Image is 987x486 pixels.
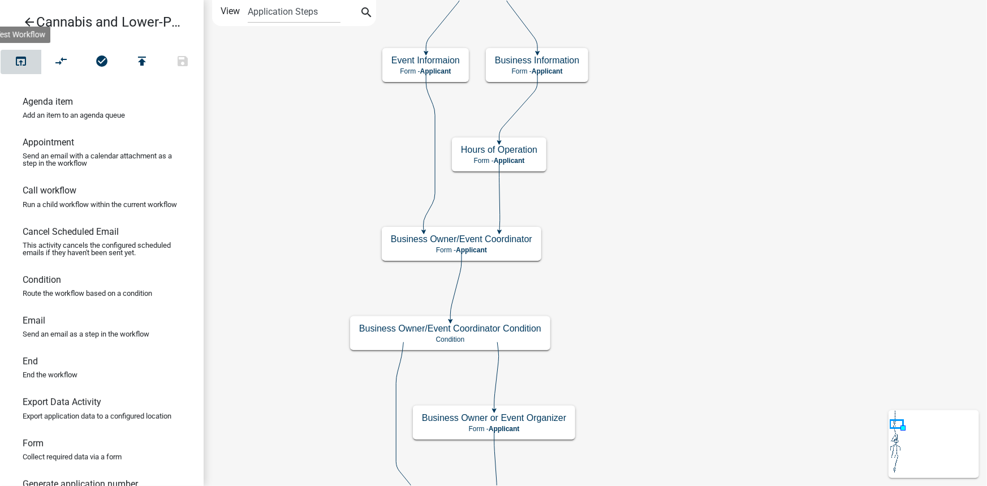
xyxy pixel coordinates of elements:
h5: Hours of Operation [461,144,537,155]
p: Form - [495,67,579,75]
h6: Form [23,438,44,449]
a: Cannabis and Lower-Potency Hemp Registration [9,9,186,35]
i: arrow_back [23,15,36,31]
h5: Business Owner/Event Coordinator [391,234,532,244]
h6: Condition [23,274,61,285]
i: save [176,54,189,70]
h6: End [23,356,38,367]
p: Send an email as a step in the workflow [23,330,149,338]
h6: Export Data Activity [23,397,101,407]
p: Condition [359,336,541,343]
span: Applicant [489,425,520,433]
button: Test Workflow [1,50,41,74]
button: Publish [122,50,162,74]
h6: Agenda item [23,96,73,107]
h5: Event Informaion [391,55,460,66]
div: Workflow actions [1,50,203,77]
p: Collect required data via a form [23,453,122,461]
h6: Call workflow [23,185,76,196]
i: compare_arrows [55,54,68,70]
p: This activity cancels the configured scheduled emails if they haven't been sent yet. [23,242,181,256]
p: Export application data to a configured location [23,412,171,420]
p: Send an email with a calendar attachment as a step in the workflow [23,152,181,167]
i: search [360,6,373,21]
h6: Email [23,315,45,326]
p: Form - [391,67,460,75]
i: publish [135,54,149,70]
button: search [357,5,376,23]
span: Applicant [456,246,487,254]
p: End the workflow [23,371,77,379]
p: Add an item to an agenda queue [23,111,125,119]
h6: Appointment [23,137,74,148]
i: open_in_browser [14,54,28,70]
p: Form - [391,246,532,254]
h5: Business Information [495,55,579,66]
h6: Cancel Scheduled Email [23,226,119,237]
h5: Business Owner or Event Organizer [422,412,566,423]
button: Auto Layout [41,50,81,74]
p: Route the workflow based on a condition [23,290,152,297]
span: Applicant [532,67,563,75]
h5: Business Owner/Event Coordinator Condition [359,323,541,334]
p: Form - [461,157,537,165]
span: Applicant [494,157,525,165]
button: Save [162,50,203,74]
i: check_circle [95,54,109,70]
p: Run a child workflow within the current workflow [23,201,177,208]
span: Applicant [420,67,451,75]
p: Form - [422,425,566,433]
button: No problems [81,50,122,74]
